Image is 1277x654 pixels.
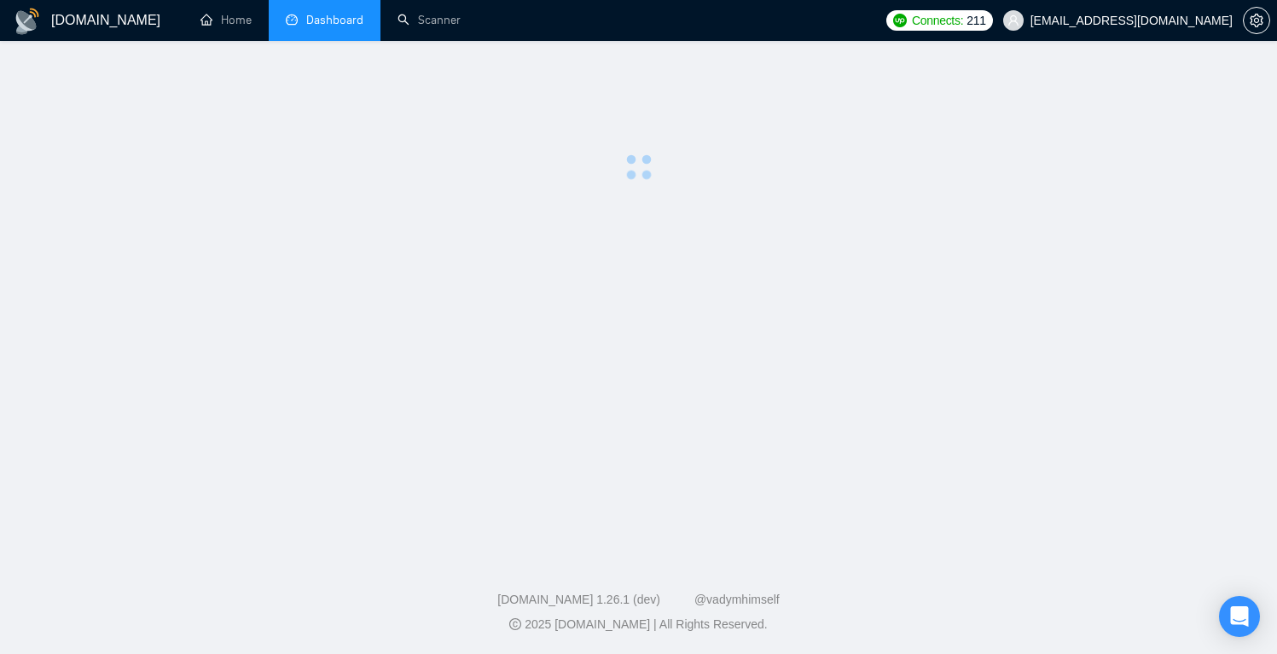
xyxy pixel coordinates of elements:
[1244,14,1269,27] span: setting
[893,14,907,27] img: upwork-logo.png
[200,13,252,27] a: homeHome
[497,593,660,606] a: [DOMAIN_NAME] 1.26.1 (dev)
[14,8,41,35] img: logo
[14,616,1263,634] div: 2025 [DOMAIN_NAME] | All Rights Reserved.
[694,593,780,606] a: @vadymhimself
[509,618,521,630] span: copyright
[1243,14,1270,27] a: setting
[286,14,298,26] span: dashboard
[966,11,985,30] span: 211
[1219,596,1260,637] div: Open Intercom Messenger
[306,13,363,27] span: Dashboard
[1243,7,1270,34] button: setting
[912,11,963,30] span: Connects:
[1007,14,1019,26] span: user
[398,13,461,27] a: searchScanner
